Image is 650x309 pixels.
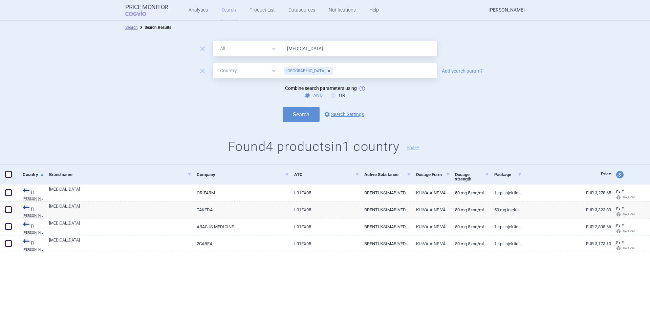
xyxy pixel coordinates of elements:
[23,187,29,194] img: Finland
[489,218,522,235] a: 1 kpl injektiopullo
[18,237,44,251] a: FIFI[PERSON_NAME]
[489,201,522,218] a: 50 mg injektiopullo
[18,186,44,200] a: FIFI[PERSON_NAME]
[416,166,450,183] a: Dosage Form
[49,186,192,198] a: [MEDICAL_DATA]
[192,235,289,252] a: 2CARE4
[18,203,44,217] a: FIFI[PERSON_NAME]
[616,207,624,211] span: Ex-factory price
[283,107,320,122] button: Search
[125,11,156,16] span: COGVIO
[522,185,611,201] a: EUR 3,278.65
[23,238,29,245] img: Finland
[601,171,611,176] span: Price
[23,214,44,217] abbr: KELA — Pharmaceutical Database of medicinal products maintained by Kela, Finland.
[359,235,411,252] a: BRENTUKSIMABIVEDOTIINI
[289,218,359,235] a: L01FX05
[407,145,419,150] button: Share
[450,235,489,252] a: 50 mg 5 mg/ml
[289,235,359,252] a: L01FX05
[411,235,450,252] a: KUIVA-AINE VÄLIKONSENTRAATIKSI INFUUSIONESTETTÄ VARTEN, LIUOS
[49,237,192,249] a: [MEDICAL_DATA]
[411,201,450,218] a: KUIVA-AINE VÄLIKONSENTRAATIKSI INFUUSIONESTETTÄ VARTEN, LIUOS
[489,235,522,252] a: 1 kpl injektiopullo
[49,220,192,232] a: [MEDICAL_DATA]
[23,166,44,183] a: Country
[197,166,289,183] a: Company
[359,201,411,218] a: BRENTUKSIMABIVEDOTIINI
[359,218,411,235] a: BRENTUKSIMABIVEDOTIINI
[616,246,642,250] span: Ret+VAT calc
[145,25,171,30] strong: Search Results
[23,248,44,251] abbr: KELA — Pharmaceutical Database of medicinal products maintained by Kela, Finland.
[285,85,357,91] span: Combine search parameters using
[494,166,522,183] a: Package
[125,24,138,31] li: Search
[23,221,29,228] img: Finland
[305,92,323,99] label: AND
[294,166,359,183] a: ATC
[284,67,333,75] div: [GEOGRAPHIC_DATA]
[49,203,192,215] a: [MEDICAL_DATA]
[611,204,636,220] a: Ex-F Ret+VAT calc
[125,4,168,17] a: Price MonitorCOGVIO
[616,212,642,216] span: Ret+VAT calc
[323,110,364,118] a: Search Settings
[23,231,44,234] abbr: KELA — Pharmaceutical Database of medicinal products maintained by Kela, Finland.
[192,218,289,235] a: ABACUS MEDICINE
[138,24,171,31] li: Search Results
[611,187,636,203] a: Ex-F Ret+VAT calc
[125,25,138,30] a: Search
[611,221,636,237] a: Ex-F Ret+VAT calc
[289,201,359,218] a: L01FX05
[450,218,489,235] a: 50 mg 5 mg/ml
[289,185,359,201] a: L01FX05
[450,201,489,218] a: 50 mg 5 mg/ml
[522,201,611,218] a: EUR 3,323.89
[489,185,522,201] a: 1 kpl injektiopullo
[125,4,168,11] strong: Price Monitor
[18,220,44,234] a: FIFI[PERSON_NAME]
[192,201,289,218] a: TAKEDA
[411,185,450,201] a: KUIVA-AINE VÄLIKONSENTRAATIKSI INFUUSIONESTETTÄ VARTEN, LIUOS
[23,204,29,211] img: Finland
[616,240,624,245] span: Ex-factory price
[455,166,489,187] a: Dosage strength
[331,92,345,99] label: OR
[364,166,411,183] a: Active Substance
[616,224,624,228] span: Ex-factory price
[522,235,611,252] a: EUR 3,173.10
[411,218,450,235] a: KUIVA-AINE VÄLIKONSENTRAATIKSI INFUUSIONESTETTÄ VARTEN, LIUOS
[359,185,411,201] a: BRENTUKSIMABIVEDOTIINI
[442,69,483,73] a: Add search param?
[616,195,642,199] span: Ret+VAT calc
[49,166,192,183] a: Brand name
[616,229,642,233] span: Ret+VAT calc
[450,185,489,201] a: 50 mg 5 mg/ml
[611,238,636,254] a: Ex-F Ret+VAT calc
[522,218,611,235] a: EUR 2,898.66
[616,190,624,194] span: Ex-factory price
[23,197,44,200] abbr: KELA — Pharmaceutical Database of medicinal products maintained by Kela, Finland.
[192,185,289,201] a: ORIFARM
